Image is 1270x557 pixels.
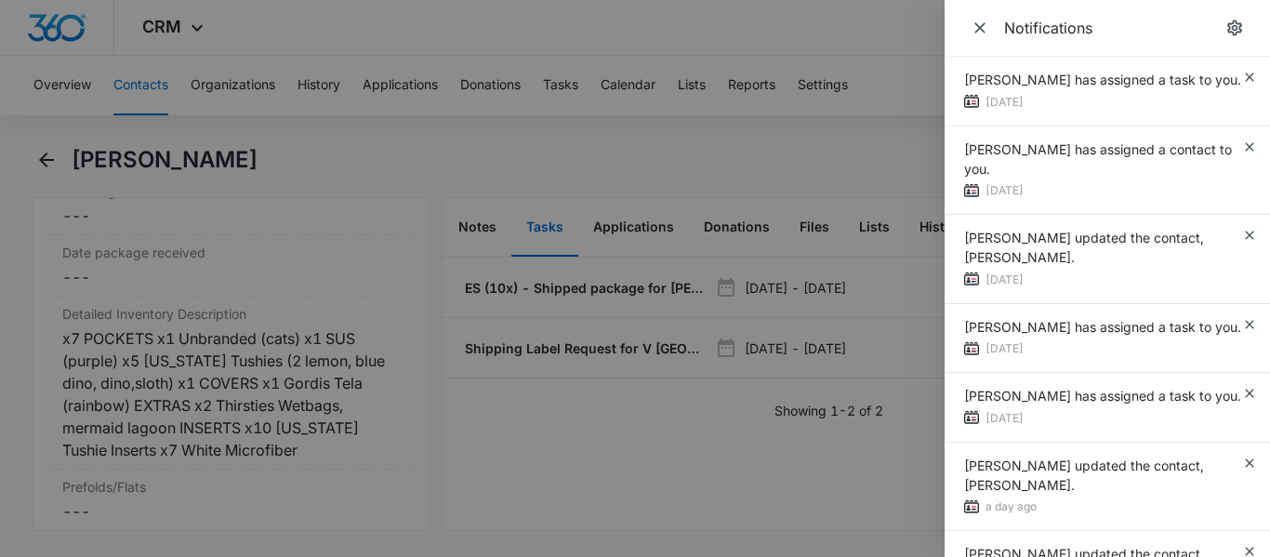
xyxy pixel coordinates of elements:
[964,339,1241,359] div: [DATE]
[964,72,1241,87] span: [PERSON_NAME] has assigned a task to you.
[964,458,1204,493] span: [PERSON_NAME] updated the contact, [PERSON_NAME].
[1004,18,1222,38] div: Notifications
[967,15,993,41] button: Close
[964,497,1242,517] div: a day ago
[964,141,1232,177] span: [PERSON_NAME] has assigned a contact to you.
[964,271,1242,290] div: [DATE]
[964,319,1241,335] span: [PERSON_NAME] has assigned a task to you.
[964,409,1241,429] div: [DATE]
[964,230,1204,265] span: [PERSON_NAME] updated the contact, [PERSON_NAME].
[964,181,1242,201] div: [DATE]
[964,388,1241,404] span: [PERSON_NAME] has assigned a task to you.
[1222,15,1248,41] a: notifications.title
[964,93,1241,113] div: [DATE]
